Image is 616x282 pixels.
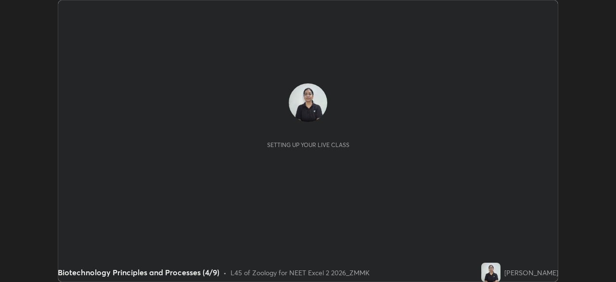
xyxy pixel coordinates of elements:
div: Biotechnology Principles and Processes (4/9) [58,267,219,278]
div: [PERSON_NAME] [504,268,558,278]
div: • [223,268,227,278]
img: a8b235d29b3b46a189e9fcfef1113de1.jpg [289,83,327,122]
div: Setting up your live class [267,141,349,148]
div: L45 of Zoology for NEET Excel 2 2026_ZMMK [231,268,370,278]
img: a8b235d29b3b46a189e9fcfef1113de1.jpg [481,263,500,282]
